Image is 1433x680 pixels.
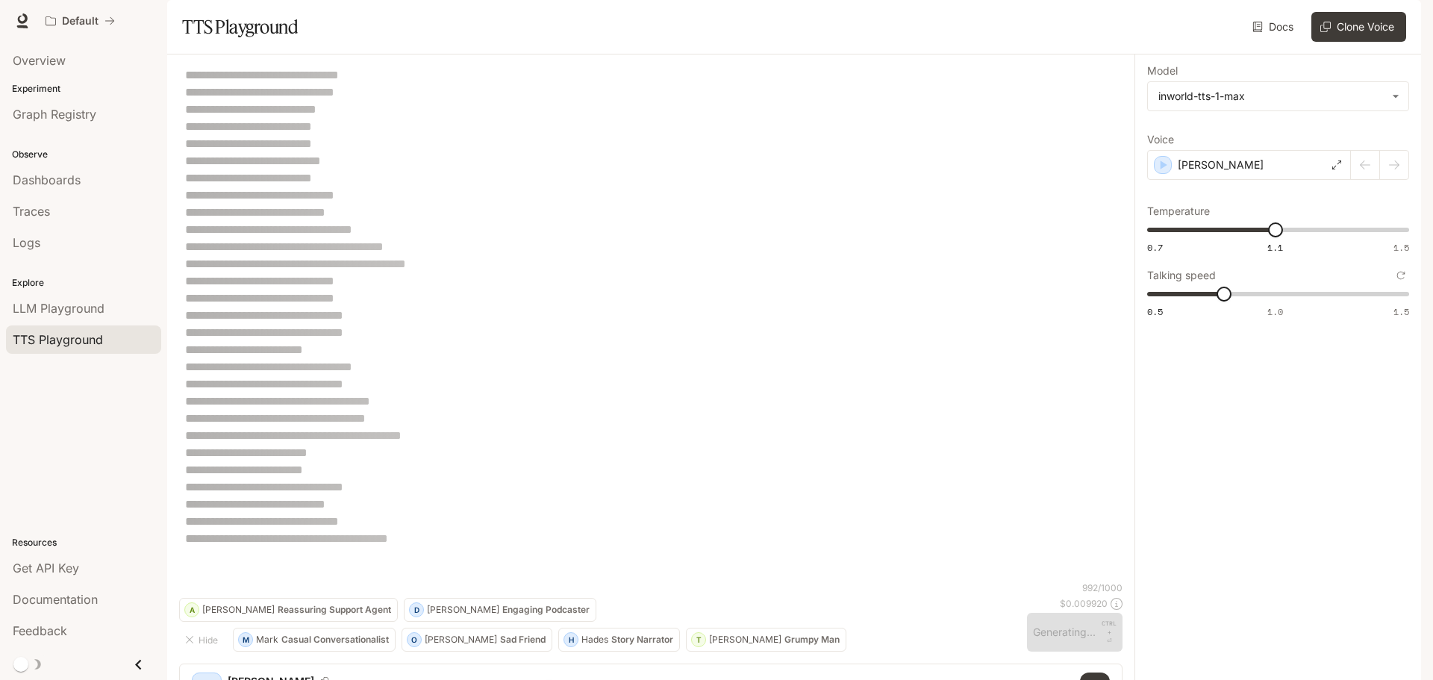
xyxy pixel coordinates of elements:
[427,605,499,614] p: [PERSON_NAME]
[39,6,122,36] button: All workspaces
[1147,270,1216,281] p: Talking speed
[278,605,391,614] p: Reassuring Support Agent
[1393,305,1409,318] span: 1.5
[1147,241,1163,254] span: 0.7
[1249,12,1299,42] a: Docs
[500,635,546,644] p: Sad Friend
[408,628,421,652] div: O
[233,628,396,652] button: MMarkCasual Conversationalist
[179,628,227,652] button: Hide
[1178,157,1264,172] p: [PERSON_NAME]
[179,598,398,622] button: A[PERSON_NAME]Reassuring Support Agent
[1393,267,1409,284] button: Reset to default
[558,628,680,652] button: HHadesStory Narrator
[1147,305,1163,318] span: 0.5
[281,635,389,644] p: Casual Conversationalist
[686,628,846,652] button: T[PERSON_NAME]Grumpy Man
[185,598,199,622] div: A
[425,635,497,644] p: [PERSON_NAME]
[1148,82,1408,110] div: inworld-tts-1-max
[1082,581,1123,594] p: 992 / 1000
[410,598,423,622] div: D
[611,635,673,644] p: Story Narrator
[1393,241,1409,254] span: 1.5
[62,15,99,28] p: Default
[709,635,781,644] p: [PERSON_NAME]
[1060,597,1108,610] p: $ 0.009920
[239,628,252,652] div: M
[202,605,275,614] p: [PERSON_NAME]
[1147,206,1210,216] p: Temperature
[1267,305,1283,318] span: 1.0
[404,598,596,622] button: D[PERSON_NAME]Engaging Podcaster
[256,635,278,644] p: Mark
[692,628,705,652] div: T
[502,605,590,614] p: Engaging Podcaster
[402,628,552,652] button: O[PERSON_NAME]Sad Friend
[182,12,298,42] h1: TTS Playground
[1147,134,1174,145] p: Voice
[784,635,840,644] p: Grumpy Man
[1147,66,1178,76] p: Model
[581,635,608,644] p: Hades
[1158,89,1384,104] div: inworld-tts-1-max
[1267,241,1283,254] span: 1.1
[1311,12,1406,42] button: Clone Voice
[564,628,578,652] div: H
